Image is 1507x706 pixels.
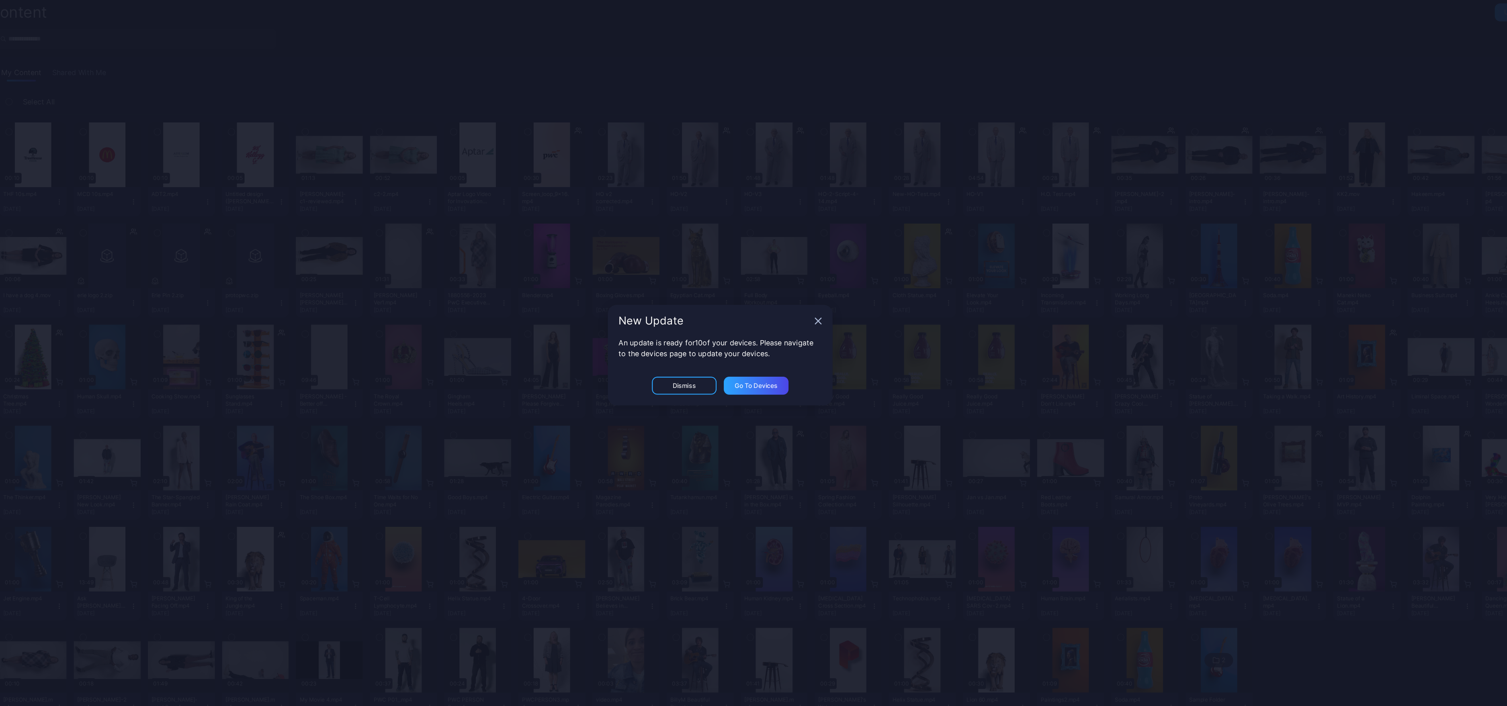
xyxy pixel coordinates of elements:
p: An update is ready for 10 of your devices. Please navigate to the devices page to update your dev... [663,337,844,356]
button: Dismiss [692,372,750,388]
div: Dismiss [711,377,732,384]
button: Go to devices [757,372,815,388]
div: Go to devices [767,377,805,384]
div: New Update [663,318,835,327]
